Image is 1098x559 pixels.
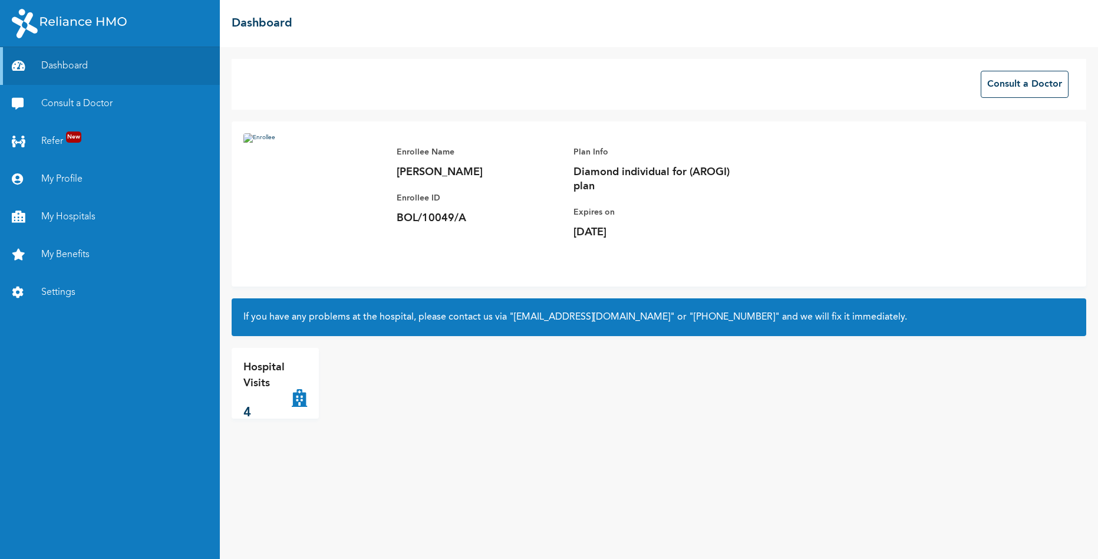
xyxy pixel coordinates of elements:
p: BOL/10049/A [397,211,562,225]
p: Hospital Visits [243,360,292,392]
span: New [66,131,81,143]
a: "[EMAIL_ADDRESS][DOMAIN_NAME]" [509,313,675,322]
p: Plan Info [573,145,738,159]
p: Enrollee Name [397,145,562,159]
p: 4 [243,403,292,423]
p: Diamond individual for (AROGI) plan [573,165,738,193]
p: [DATE] [573,225,738,239]
img: Enrollee [243,133,385,275]
a: "[PHONE_NUMBER]" [689,313,780,322]
p: Enrollee ID [397,191,562,205]
h2: If you have any problems at the hospital, please contact us via or and we will fix it immediately. [243,310,1074,324]
h2: Dashboard [232,15,292,32]
p: [PERSON_NAME] [397,165,562,179]
button: Consult a Doctor [981,71,1069,98]
p: Expires on [573,205,738,219]
img: RelianceHMO's Logo [12,9,127,38]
